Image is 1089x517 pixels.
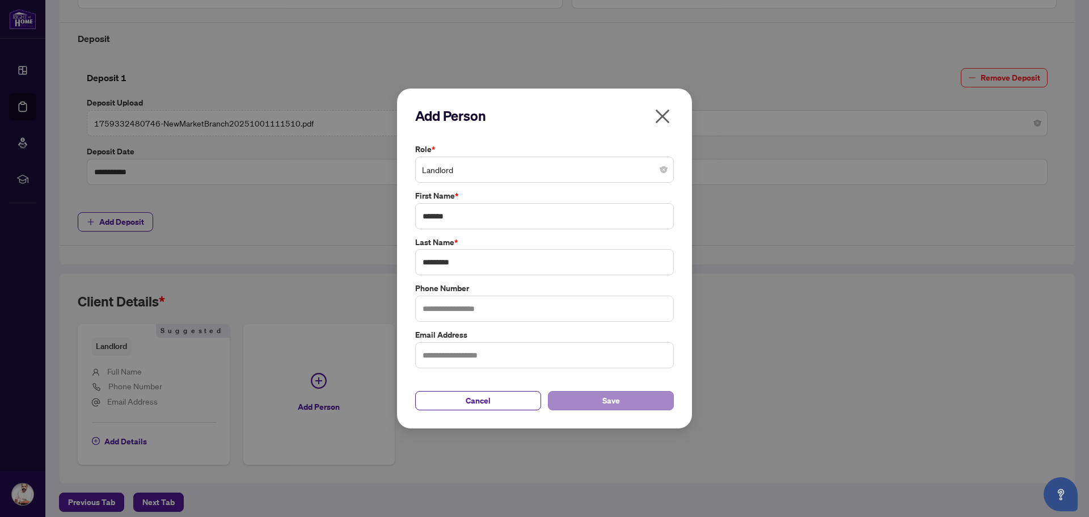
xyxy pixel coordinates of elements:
[602,392,620,410] span: Save
[415,107,674,125] h2: Add Person
[548,391,674,410] button: Save
[466,392,491,410] span: Cancel
[415,190,674,202] label: First Name
[422,159,667,180] span: Landlord
[653,107,672,125] span: close
[1044,477,1078,511] button: Open asap
[415,282,674,295] label: Phone Number
[415,329,674,341] label: Email Address
[660,166,667,173] span: close-circle
[415,143,674,155] label: Role
[415,391,541,410] button: Cancel
[415,236,674,249] label: Last Name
